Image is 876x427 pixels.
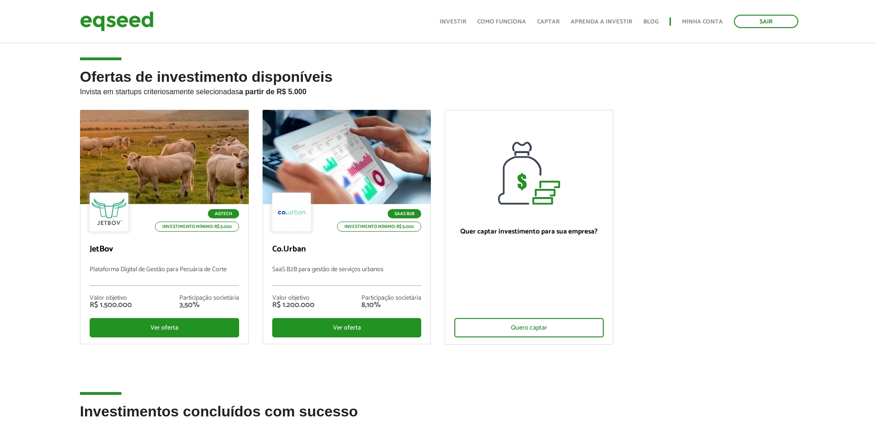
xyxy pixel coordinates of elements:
[682,19,723,25] a: Minha conta
[263,110,431,344] a: SaaS B2B Investimento mínimo: R$ 5.000 Co.Urban SaaS B2B para gestão de serviços urbanos Valor ob...
[454,318,604,337] div: Quero captar
[445,110,613,345] a: Quer captar investimento para sua empresa? Quero captar
[179,295,239,302] div: Participação societária
[272,318,422,337] div: Ver oferta
[239,88,307,96] strong: a partir de R$ 5.000
[272,266,422,286] p: SaaS B2B para gestão de serviços urbanos
[272,245,422,255] p: Co.Urban
[90,245,239,255] p: JetBov
[90,302,132,309] div: R$ 1.500.000
[734,15,798,28] a: Sair
[537,19,560,25] a: Captar
[571,19,632,25] a: Aprenda a investir
[337,222,421,232] p: Investimento mínimo: R$ 5.000
[272,295,315,302] div: Valor objetivo
[179,302,239,309] div: 3,50%
[361,302,421,309] div: 8,10%
[90,318,239,337] div: Ver oferta
[208,209,239,218] p: Agtech
[80,110,249,344] a: Agtech Investimento mínimo: R$ 5.000 JetBov Plataforma Digital de Gestão para Pecuária de Corte V...
[80,9,154,34] img: EqSeed
[454,228,604,236] p: Quer captar investimento para sua empresa?
[80,85,796,96] p: Invista em startups criteriosamente selecionadas
[477,19,526,25] a: Como funciona
[361,295,421,302] div: Participação societária
[272,302,315,309] div: R$ 1.200.000
[155,222,239,232] p: Investimento mínimo: R$ 5.000
[90,266,239,286] p: Plataforma Digital de Gestão para Pecuária de Corte
[80,69,796,110] h2: Ofertas de investimento disponíveis
[643,19,658,25] a: Blog
[90,295,132,302] div: Valor objetivo
[440,19,466,25] a: Investir
[388,209,421,218] p: SaaS B2B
